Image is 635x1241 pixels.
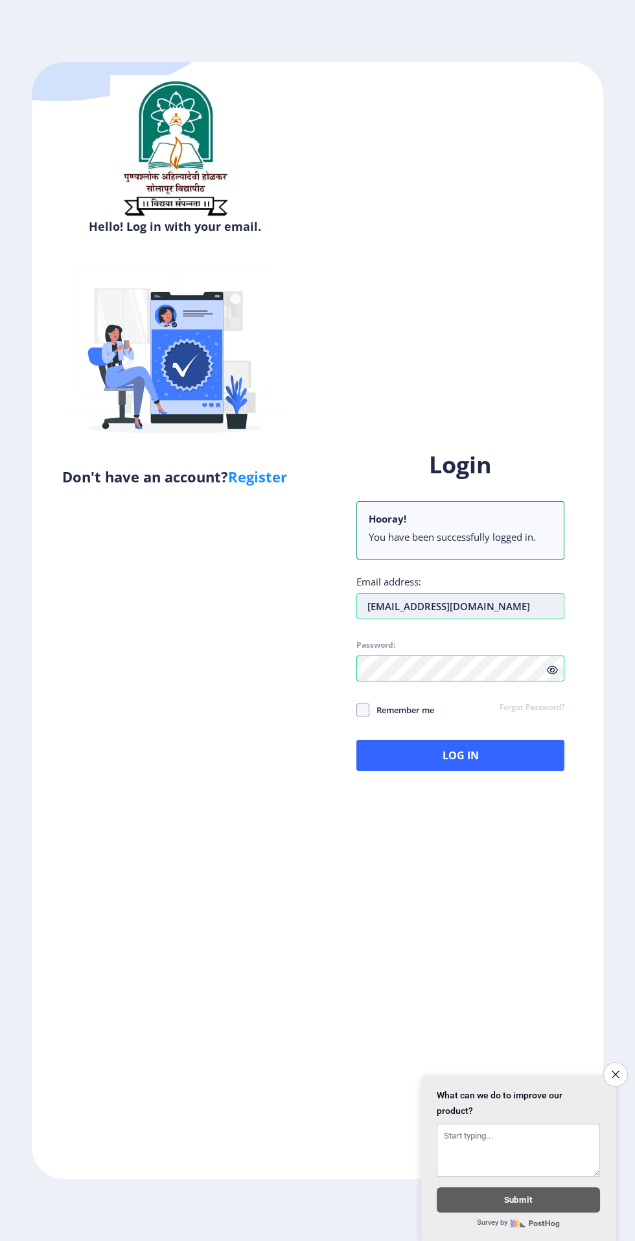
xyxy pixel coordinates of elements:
[369,512,406,525] b: Hooray!
[356,740,564,771] button: Log In
[356,575,421,588] label: Email address:
[41,466,308,487] h5: Don't have an account?
[356,593,564,619] input: Email address
[369,530,552,543] li: You have been successfully logged in.
[110,75,240,222] img: sulogo.png
[356,640,395,650] label: Password:
[500,702,564,714] a: Forgot Password?
[62,239,288,466] img: Verified-rafiki.svg
[356,449,564,480] h1: Login
[228,467,287,486] a: Register
[369,702,434,718] span: Remember me
[41,219,308,234] h6: Hello! Log in with your email.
